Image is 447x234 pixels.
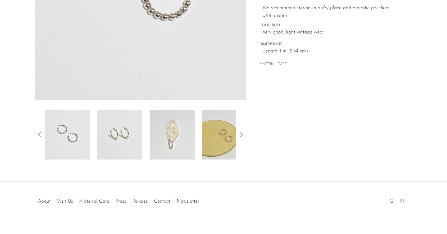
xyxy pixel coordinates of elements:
span: Very good; light vintage wear. [262,29,399,37]
i: We recommend storing in a dry place and periodic polishing with a cloth. [262,6,390,19]
a: Contact [154,199,170,204]
img: Beaded Hoop Earrings [45,110,90,160]
ul: Quick links [35,194,202,206]
a: PT [400,199,405,204]
a: About [38,199,51,204]
a: Press [115,199,126,204]
ul: Social Medias [385,194,408,206]
img: Beaded Hoop Earrings [150,110,195,160]
a: Visit Us [57,199,73,204]
a: Material Care [79,199,109,204]
img: Beaded Hoop Earrings [202,110,247,160]
a: Policies [132,199,148,204]
img: Beaded Hoop Earrings [97,110,142,160]
span: Length: 1 in (2.54 cm) [262,47,399,56]
button: MATERIAL CARE [260,62,287,67]
a: IG [388,199,393,204]
span: CONDITION [260,23,399,29]
span: DIMENSIONS [260,42,399,47]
